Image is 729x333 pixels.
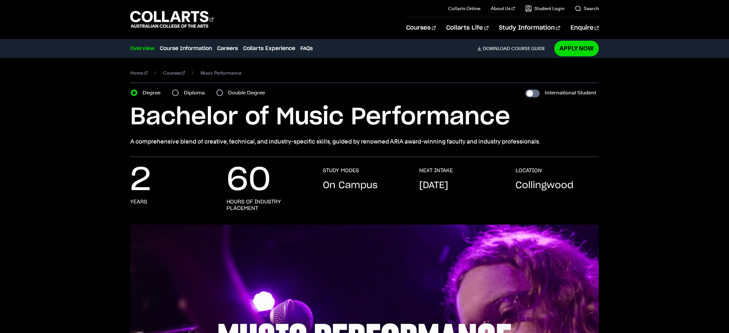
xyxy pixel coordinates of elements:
[217,45,238,52] a: Careers
[575,5,599,12] a: Search
[243,45,295,52] a: Collarts Experience
[448,5,480,12] a: Collarts Online
[477,46,550,51] a: DownloadCourse Guide
[130,103,599,132] h1: Bachelor of Music Performance
[323,179,378,192] p: On Campus
[446,17,488,39] a: Collarts Life
[130,68,147,77] a: Home
[184,88,209,97] label: Diploma
[406,17,436,39] a: Courses
[143,88,164,97] label: Degree
[323,167,359,174] h3: STUDY MODES
[130,167,151,193] p: 2
[516,179,573,192] p: Collingwood
[200,68,241,77] span: Music Performance
[130,137,599,146] p: A comprehensive blend of creative, technical, and industry-specific skills, guided by renowned AR...
[130,45,155,52] a: Overview
[483,46,510,51] span: Download
[554,41,599,56] a: Apply Now
[525,5,564,12] a: Student Login
[160,45,212,52] a: Course Information
[419,179,448,192] p: [DATE]
[300,45,313,52] a: FAQs
[227,167,271,193] p: 60
[228,88,269,97] label: Double Degree
[227,199,310,212] h3: hours of industry placement
[499,17,560,39] a: Study Information
[491,5,515,12] a: About Us
[571,17,599,39] a: Enquire
[130,199,147,205] h3: years
[419,167,453,174] h3: NEXT INTAKE
[516,167,542,174] h3: LOCATION
[545,88,596,97] label: International Student
[163,68,185,77] a: Courses
[130,10,213,29] div: Go to homepage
